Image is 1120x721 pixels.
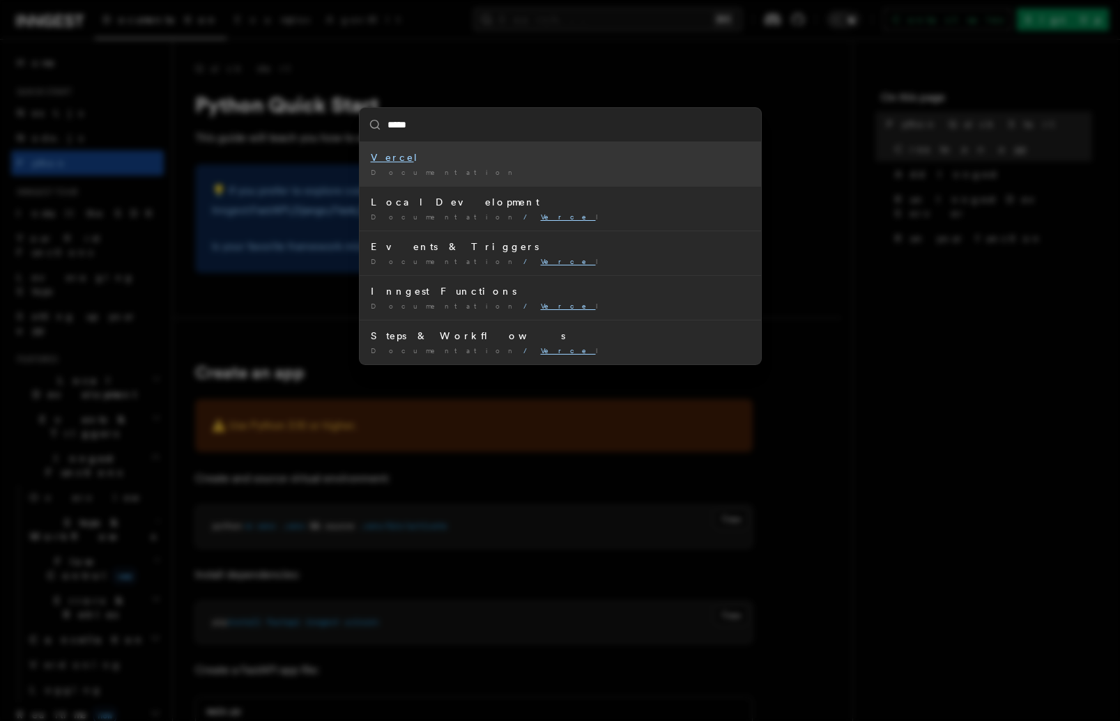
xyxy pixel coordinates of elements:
span: / [523,212,535,221]
span: / [523,346,535,355]
span: / [523,257,535,265]
mark: Verce [541,346,596,355]
span: l [541,212,604,221]
mark: Verce [541,302,596,310]
span: l [541,302,604,310]
span: Documentation [371,168,518,176]
div: Local Development [371,195,750,209]
span: Documentation [371,302,518,310]
span: l [541,346,604,355]
div: l [371,150,750,164]
div: Steps & Workflows [371,329,750,343]
span: Documentation [371,346,518,355]
span: / [523,302,535,310]
div: Events & Triggers [371,240,750,254]
span: l [541,257,604,265]
mark: Verce [371,152,414,163]
div: Inngest Functions [371,284,750,298]
mark: Verce [541,212,596,221]
mark: Verce [541,257,596,265]
span: Documentation [371,257,518,265]
span: Documentation [371,212,518,221]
